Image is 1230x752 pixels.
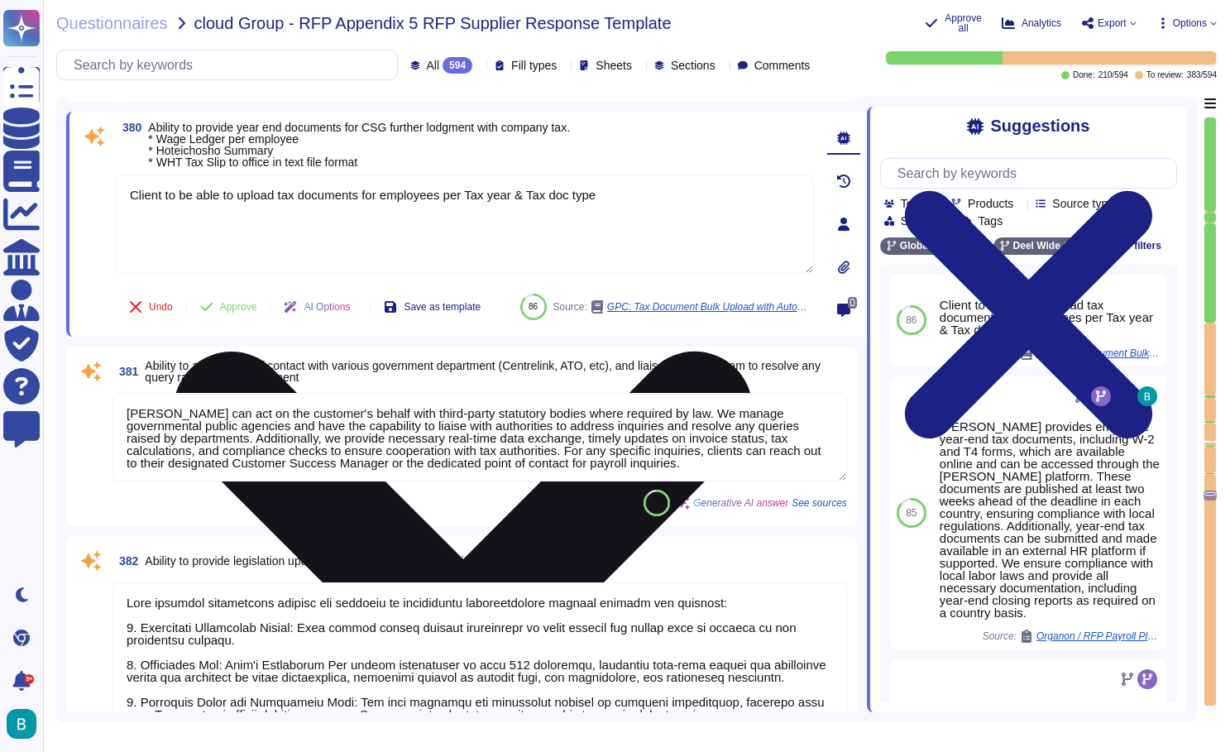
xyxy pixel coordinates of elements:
img: user [1137,386,1157,406]
input: Search by keywords [65,50,397,79]
span: Sheets [596,60,632,71]
span: Analytics [1022,18,1061,28]
button: Analytics [1002,17,1061,30]
img: user [7,709,36,739]
div: 594 [443,57,472,74]
span: To review: [1146,71,1184,79]
span: cloud Group - RFP Appendix 5 RFP Supplier Response Template [194,15,672,31]
span: All [427,60,440,71]
span: 382 [112,555,138,567]
textarea: Client to be able to upload tax documents for employees per Tax year & Tax doc type [116,175,814,274]
span: Questionnaires [56,15,168,31]
div: 9+ [24,674,34,684]
input: Search by keywords [889,159,1176,188]
span: 86 [529,302,538,311]
span: See sources [792,498,847,508]
span: 383 / 594 [1187,71,1217,79]
span: Done: [1073,71,1095,79]
div: [PERSON_NAME] provides employee year-end tax documents, including W-2 and T4 forms, which are ava... [940,420,1161,619]
span: Approve all [945,13,982,33]
button: Approve all [925,13,982,33]
span: Export [1098,18,1127,28]
span: 210 / 594 [1098,71,1128,79]
textarea: [PERSON_NAME] can act on the customer's behalf with third-party statutory bodies where required b... [112,393,847,481]
span: 380 [116,122,141,133]
span: Comments [754,60,811,71]
span: 0 [848,297,857,309]
span: 86 [653,498,662,507]
span: 86 [906,315,917,325]
span: Ability to provide year end documents for CSG further lodgment with company tax. * Wage Ledger pe... [148,121,570,169]
span: Organon / RFP Payroll Platform Managed Services 2025 [1036,631,1161,641]
span: 381 [112,366,138,377]
span: Options [1173,18,1207,28]
span: Sections [671,60,716,71]
button: user [3,706,48,742]
span: 85 [906,508,917,518]
span: Source: [983,630,1161,643]
span: Fill types [511,60,557,71]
